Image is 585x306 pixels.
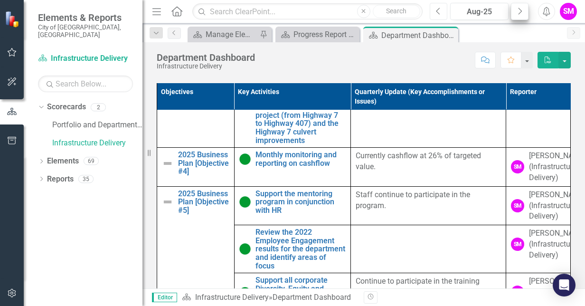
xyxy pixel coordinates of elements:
div: SM [511,286,524,299]
img: Proceeding as Anticipated [239,196,251,208]
a: Infrastructure Delivery [38,53,133,64]
input: Search Below... [38,76,133,92]
a: Support the mentoring program in conjunction with HR [255,190,346,215]
a: Infrastructure Delivery [195,293,269,302]
div: Aug-25 [453,6,505,18]
div: SM [511,199,524,212]
img: Proceeding as Anticipated [239,153,251,165]
span: Search [386,7,406,15]
td: Double-Click to Edit [506,148,571,187]
span: Elements & Reports [38,12,133,23]
td: Double-Click to Edit [506,225,571,273]
a: Elements [47,156,79,167]
input: Search ClearPoint... [192,3,423,20]
img: Not Defined [162,158,173,169]
td: Double-Click to Edit [351,186,506,225]
div: SM [511,238,524,251]
div: SM [511,160,524,173]
td: Double-Click to Edit [351,148,506,187]
p: Staff continue to participate in the program. [356,190,501,211]
a: 2025 Business Plan [Objective #5] [178,190,229,215]
div: 69 [84,157,99,165]
a: Portfolio and Department Scorecards [52,120,142,131]
button: Search [373,5,420,18]
p: Continue to participate in the training initiatives. [356,276,501,298]
td: Double-Click to Edit Right Click for Context Menu [234,186,350,225]
img: ClearPoint Strategy [4,10,22,28]
div: Department Dashboard [273,293,351,302]
div: Department Dashboard [381,29,456,41]
p: Currently cashflow at 26% of targeted value. [356,151,501,172]
span: Editor [152,293,177,302]
a: Infrastructure Delivery [52,138,142,149]
a: Scorecards [47,102,86,113]
a: Reports [47,174,74,185]
div: Open Intercom Messenger [553,274,576,296]
a: Advance the Design-Build assignment for the construction of the storm water management facility w... [255,53,346,145]
img: Proceeding as Anticipated [239,287,251,298]
a: Progress Report Dashboard [278,29,357,40]
div: 35 [78,175,94,183]
a: Monthly monitoring and reporting on cashflow [255,151,346,167]
div: Manage Elements [206,29,257,40]
img: Proceeding as Anticipated [239,243,251,255]
td: Double-Click to Edit Right Click for Context Menu [234,225,350,273]
td: Double-Click to Edit [506,186,571,225]
a: 2025 Business Plan [Objective #4] [178,151,229,176]
button: SM [560,3,577,20]
a: Manage Elements [190,29,257,40]
div: » [182,292,357,303]
div: Infrastructure Delivery [157,63,255,70]
img: Not Defined [162,196,173,208]
td: Double-Click to Edit Right Click for Context Menu [157,148,235,187]
a: Review the 2022 Employee Engagement results for the department and identify areas of focus [255,228,346,270]
div: Progress Report Dashboard [293,29,357,40]
button: Aug-25 [450,3,509,20]
td: Double-Click to Edit [351,225,506,273]
td: Double-Click to Edit Right Click for Context Menu [234,148,350,187]
div: Department Dashboard [157,52,255,63]
div: 2 [91,103,106,111]
small: City of [GEOGRAPHIC_DATA], [GEOGRAPHIC_DATA] [38,23,133,39]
